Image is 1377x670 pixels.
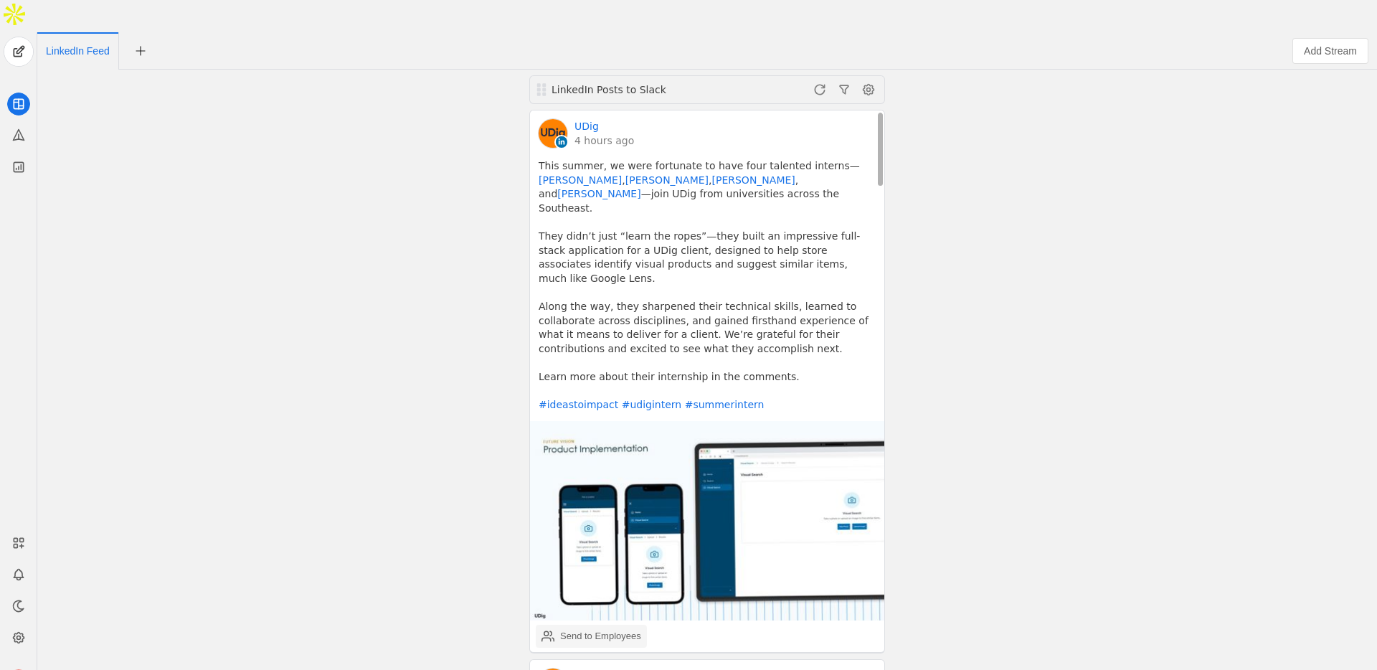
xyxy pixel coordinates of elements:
a: #ideastoimpact [539,399,618,410]
a: UDig [574,119,599,133]
app-icon-button: New Tab [128,44,153,56]
a: [PERSON_NAME] [712,174,795,186]
img: undefined [530,421,884,621]
a: [PERSON_NAME] [539,174,622,186]
button: Add Stream [1292,38,1368,64]
img: cache [539,119,567,148]
a: #udigintern [622,399,682,410]
button: Send to Employees [536,625,647,648]
pre: This summer, we were fortunate to have four talented interns— , , , and —join UDig from universit... [539,159,876,412]
span: Add Stream [1304,44,1357,58]
a: #summerintern [685,399,765,410]
a: [PERSON_NAME] [557,188,640,199]
a: [PERSON_NAME] [625,174,709,186]
a: 4 hours ago [574,133,634,148]
div: LinkedIn Posts to Slack [552,82,722,97]
div: LinkedIn Posts to Slack [550,82,722,97]
span: Click to edit name [46,46,110,56]
div: Send to Employees [560,629,641,643]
